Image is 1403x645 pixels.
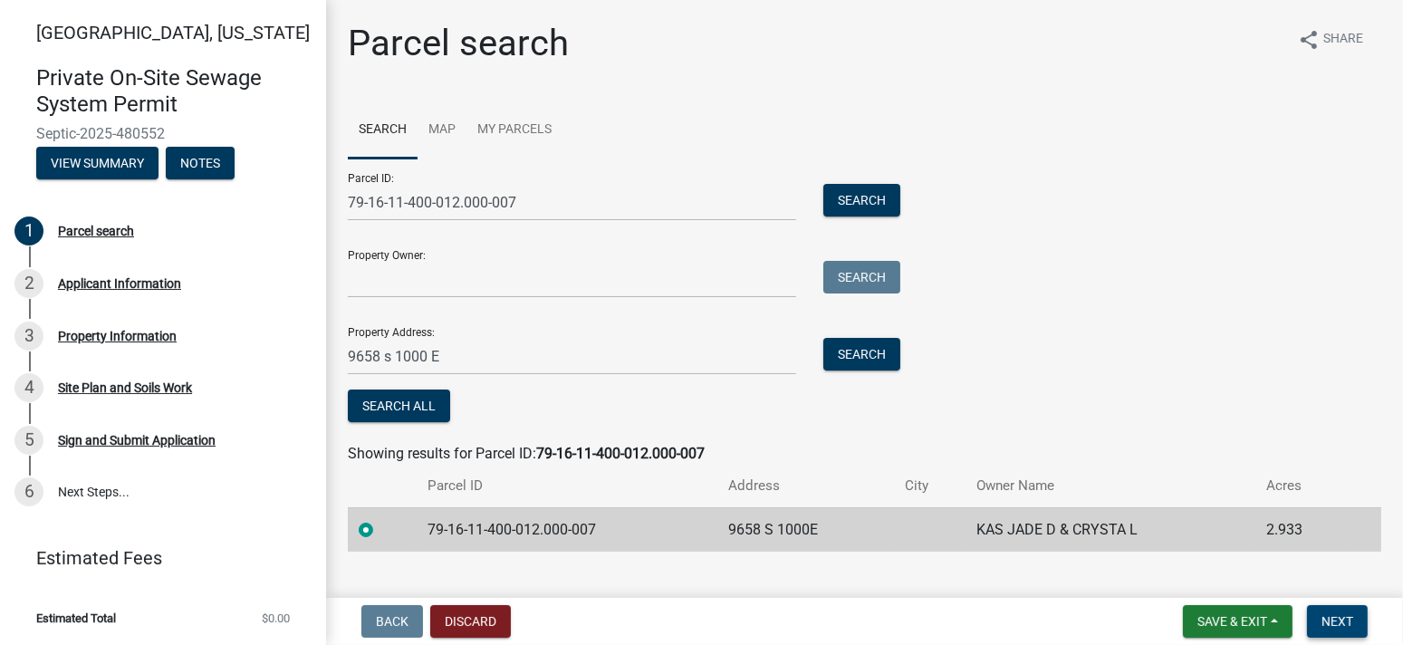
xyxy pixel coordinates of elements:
button: Notes [166,147,235,179]
span: Save & Exit [1197,614,1267,629]
span: Estimated Total [36,612,116,624]
button: Back [361,605,423,638]
td: 79-16-11-400-012.000-007 [417,507,717,552]
div: 6 [14,477,43,506]
div: Property Information [58,330,177,342]
button: Save & Exit [1183,605,1292,638]
div: Showing results for Parcel ID: [348,443,1381,465]
td: 2.933 [1255,507,1347,552]
div: 1 [14,217,43,245]
th: Address [717,465,894,507]
a: Estimated Fees [14,540,297,576]
td: KAS JADE D & CRYSTA L [966,507,1255,552]
span: $0.00 [262,612,290,624]
div: Sign and Submit Application [58,434,216,447]
button: shareShare [1283,22,1378,57]
th: Owner Name [966,465,1255,507]
div: 4 [14,373,43,402]
div: 3 [14,322,43,351]
span: Septic-2025-480552 [36,125,290,142]
a: Search [348,101,418,159]
div: Site Plan and Soils Work [58,381,192,394]
i: share [1298,29,1320,51]
div: Parcel search [58,225,134,237]
th: Parcel ID [417,465,717,507]
a: Map [418,101,466,159]
div: Applicant Information [58,277,181,290]
button: Search All [348,390,450,422]
wm-modal-confirm: Summary [36,157,159,171]
button: Search [823,261,900,294]
button: Next [1307,605,1368,638]
th: Acres [1255,465,1347,507]
h4: Private On-Site Sewage System Permit [36,65,312,118]
button: View Summary [36,147,159,179]
button: Discard [430,605,511,638]
span: Next [1321,614,1353,629]
th: City [894,465,966,507]
td: 9658 S 1000E [717,507,894,552]
a: My Parcels [466,101,562,159]
strong: 79-16-11-400-012.000-007 [536,445,705,462]
div: 2 [14,269,43,298]
span: Share [1323,29,1363,51]
button: Search [823,184,900,217]
span: [GEOGRAPHIC_DATA], [US_STATE] [36,22,310,43]
div: 5 [14,426,43,455]
h1: Parcel search [348,22,569,65]
button: Search [823,338,900,371]
span: Back [376,614,408,629]
wm-modal-confirm: Notes [166,157,235,171]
